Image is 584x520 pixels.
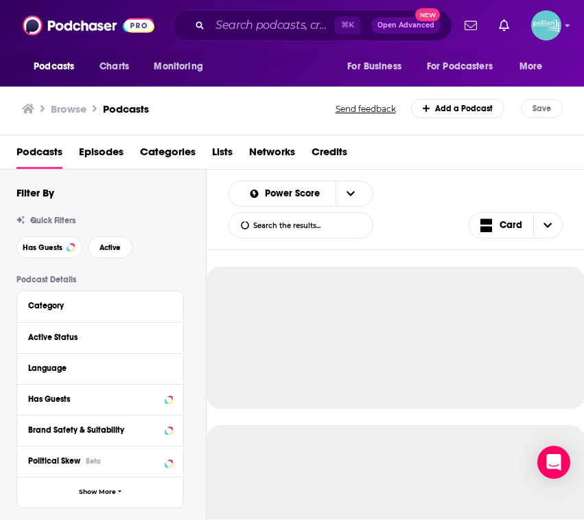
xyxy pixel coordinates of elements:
[418,54,513,80] button: open menu
[469,212,563,238] button: Choose View
[265,189,325,199] span: Power Score
[212,141,233,169] a: Lists
[16,275,184,284] p: Podcast Details
[28,452,172,469] button: Political SkewBeta
[16,236,82,258] button: Has Guests
[371,17,441,34] button: Open AdvancedNew
[331,103,400,115] button: Send feedback
[338,54,419,80] button: open menu
[28,425,161,435] div: Brand Safety & Suitability
[335,16,360,34] span: ⌘ K
[347,57,401,76] span: For Business
[144,54,220,80] button: open menu
[28,297,172,314] button: Category
[86,457,101,466] div: Beta
[140,141,196,169] a: Categories
[377,22,434,29] span: Open Advanced
[493,14,515,37] a: Show notifications dropdown
[521,99,563,118] button: Save
[336,181,364,206] button: open menu
[28,328,172,346] button: Active Status
[537,446,570,479] div: Open Intercom Messenger
[17,477,183,508] button: Show More
[427,57,493,76] span: For Podcasters
[172,10,452,41] div: Search podcasts, credits, & more...
[411,99,505,118] a: Add a Podcast
[237,189,336,199] button: open menu
[79,141,124,169] a: Episodes
[16,186,54,199] h2: Filter By
[510,54,560,80] button: open menu
[210,14,335,36] input: Search podcasts, credits, & more...
[531,10,561,41] button: Show profile menu
[28,359,172,376] button: Language
[28,394,161,404] div: Has Guests
[23,244,62,251] span: Has Guests
[100,244,121,251] span: Active
[23,12,154,38] img: Podchaser - Follow, Share and Rate Podcasts
[88,236,132,258] button: Active
[500,221,522,230] span: Card
[531,10,561,41] span: Logged in as JessicaPellien
[16,141,62,169] a: Podcasts
[24,54,92,80] button: open menu
[229,181,373,207] h2: Choose List sort
[415,8,440,21] span: New
[28,301,163,310] div: Category
[28,363,163,373] div: Language
[519,57,543,76] span: More
[531,10,561,41] img: User Profile
[312,141,347,169] a: Credits
[154,57,202,76] span: Monitoring
[91,54,137,80] a: Charts
[34,57,74,76] span: Podcasts
[28,421,172,438] button: Brand Safety & Suitability
[100,57,129,76] span: Charts
[28,332,163,342] div: Active Status
[459,14,482,37] a: Show notifications dropdown
[51,102,86,115] h3: Browse
[28,390,172,407] button: Has Guests
[103,102,149,115] a: Podcasts
[30,216,75,225] span: Quick Filters
[28,456,80,466] span: Political Skew
[249,141,295,169] a: Networks
[79,488,116,496] span: Show More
